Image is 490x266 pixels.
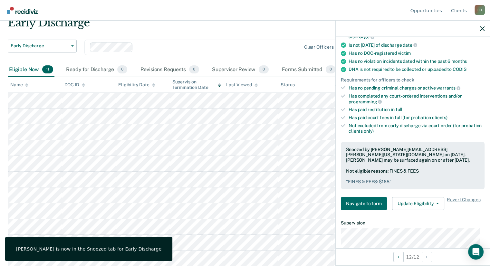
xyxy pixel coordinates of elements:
div: Supervision Termination Date [172,79,221,90]
span: Early Discharge [11,43,69,49]
div: Not eligible reasons: FINES & FEES [346,168,479,185]
img: Recidiviz [7,7,38,14]
span: victim [398,51,411,56]
div: Has paid court fees in full (for probation [349,115,485,120]
span: date [403,43,417,48]
div: [PERSON_NAME] is now in the Snoozed tab for Early Discharge [16,246,161,252]
div: Supervisor Review [211,63,270,77]
div: Last Viewed [226,82,257,88]
span: 0 [189,65,199,74]
span: only) [364,128,374,134]
div: Forms Submitted [280,63,337,77]
button: Navigate to form [341,197,387,210]
div: Eligibility Date [118,82,155,88]
span: clients) [432,115,447,120]
span: 0 [117,65,127,74]
div: E H [475,5,485,15]
span: warrants [437,85,460,90]
span: full [396,107,402,112]
div: Clear officers [304,44,334,50]
div: Not excluded from early discharge via court order (for probation clients [349,123,485,134]
div: Revisions Requests [139,63,200,77]
div: Early Discharge [8,16,375,34]
button: Profile dropdown button [475,5,485,15]
div: Has no DOC-registered [349,51,485,56]
div: Eligible Now [8,63,54,77]
div: Status [281,82,294,88]
dt: Supervision [341,220,485,226]
div: Is not [DATE] of discharge [349,42,485,48]
a: Navigate to form link [341,197,389,210]
div: 12 / 12 [336,248,490,265]
span: programming [349,99,382,104]
span: 0 [259,65,269,74]
div: Assigned to [335,82,365,88]
span: discharge [349,34,374,39]
div: Ready for Discharge [65,63,129,77]
span: 0 [326,65,336,74]
span: months [451,59,467,64]
button: Previous Opportunity [393,252,404,262]
div: DOC ID [64,82,85,88]
div: Requirements for officers to check [341,77,485,83]
div: Has no violation incidents dated within the past 6 [349,59,485,64]
div: DNA is not required to be collected or uploaded to [349,67,485,72]
span: 11 [42,65,53,74]
button: Update Eligibility [392,197,444,210]
span: CODIS [453,67,466,72]
div: Snoozed by [PERSON_NAME][EMAIL_ADDRESS][PERSON_NAME][US_STATE][DOMAIN_NAME] on [DATE]. [PERSON_NA... [346,147,479,163]
span: Revert Changes [447,197,480,210]
pre: " FINES & FEES: $165 " [346,179,479,185]
button: Next Opportunity [422,252,432,262]
div: Has paid restitution in [349,107,485,112]
div: Open Intercom Messenger [468,244,484,260]
div: Has no pending criminal charges or active [349,85,485,91]
div: Name [10,82,28,88]
div: Has completed any court-ordered interventions and/or [349,93,485,104]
